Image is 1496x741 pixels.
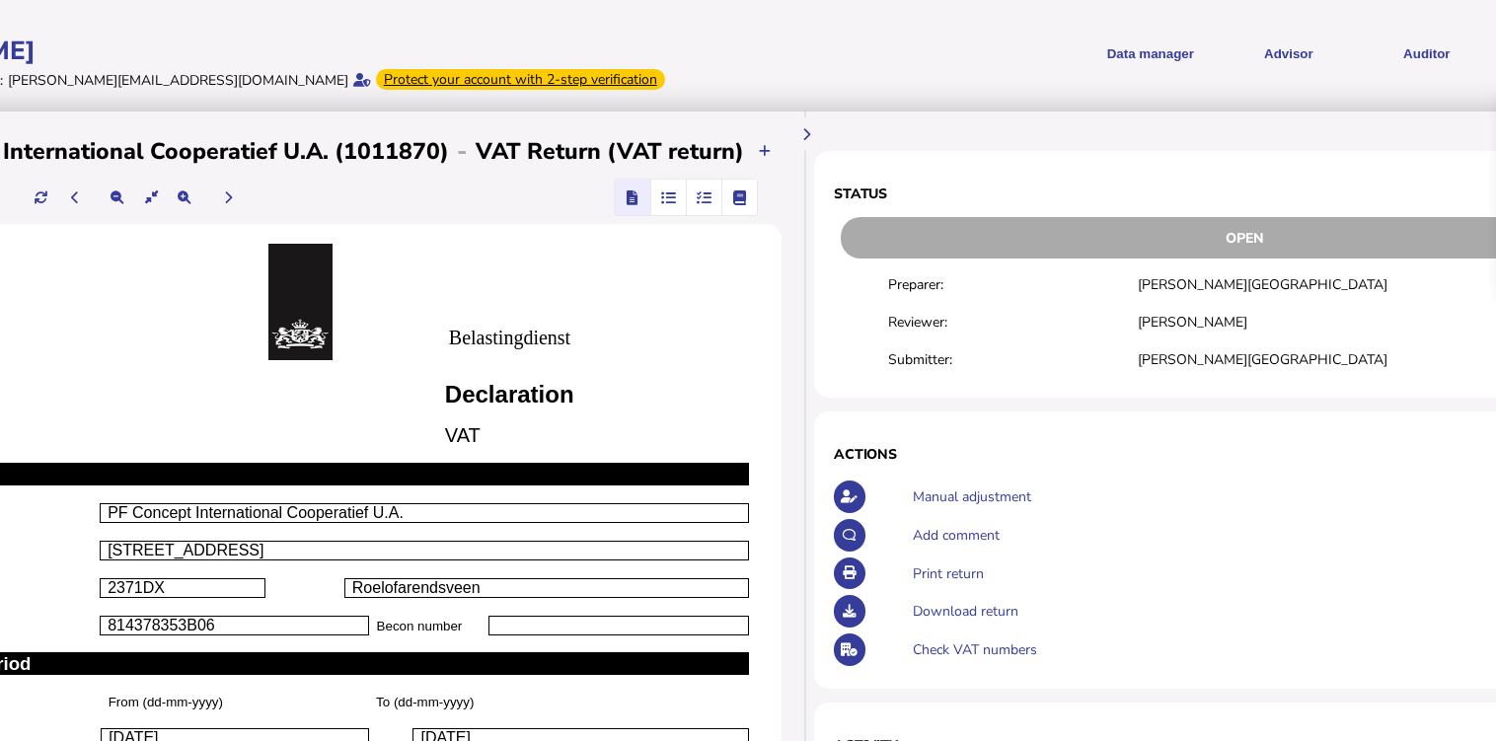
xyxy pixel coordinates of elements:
p: 2371DX [108,579,258,597]
span: Declaration [445,381,574,408]
button: Shows a dropdown of Data manager options [1088,30,1213,78]
button: Make the return view smaller [102,182,134,214]
button: Make the return view larger [168,182,200,214]
span: 814378353B06 [108,617,215,633]
p: [STREET_ADDRESS] [108,542,741,559]
div: Preparer: [888,275,1138,294]
div: From Oct 1, 2025, 2-step verification will be required to login. Set it up now... [376,69,665,90]
h2: VAT Return (VAT return) [476,136,744,167]
img: A picture containing graphics, white, black and white, symbol Description automatically generated [268,244,333,360]
button: Check VAT numbers on return. [834,633,866,666]
div: Submitter: [888,350,1138,369]
span: Belastingdienst [449,327,570,348]
i: Email verified [353,73,371,87]
button: Upload transactions [749,135,782,168]
button: Make an adjustment to this return. [834,481,866,513]
div: - [449,135,476,167]
button: Hide [789,118,822,151]
div: [PERSON_NAME][GEOGRAPHIC_DATA] [1138,350,1387,369]
div: [PERSON_NAME] [1138,313,1387,332]
button: Previous period [59,182,92,214]
p: PF Concept International Cooperatief U.A. [108,504,741,522]
button: Next period [212,182,245,214]
button: Open printable view of return. [834,557,866,590]
span: VAT [445,424,481,446]
button: Make a comment in the activity log. [834,519,866,552]
p: Roelofarendsveen [352,579,741,597]
span: From (dd-mm-yyyy) [109,695,223,709]
button: Download return [834,595,866,628]
span: To (dd-mm-yyyy) [376,695,474,709]
span: Becon number [377,619,463,633]
button: Auditor [1365,30,1489,78]
mat-button-toggle: Ledger [721,180,757,215]
button: Reset the return view [135,182,168,214]
div: Reviewer: [888,313,1138,332]
mat-button-toggle: Return view [615,180,650,215]
button: Shows a dropdown of VAT Advisor options [1227,30,1351,78]
button: Refresh data for current period [25,182,57,214]
div: [PERSON_NAME][GEOGRAPHIC_DATA] [1138,275,1387,294]
mat-button-toggle: Reconcilliation view by tax code [686,180,721,215]
mat-button-toggle: Reconcilliation view by document [650,180,686,215]
div: [PERSON_NAME][EMAIL_ADDRESS][DOMAIN_NAME] [8,71,348,90]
